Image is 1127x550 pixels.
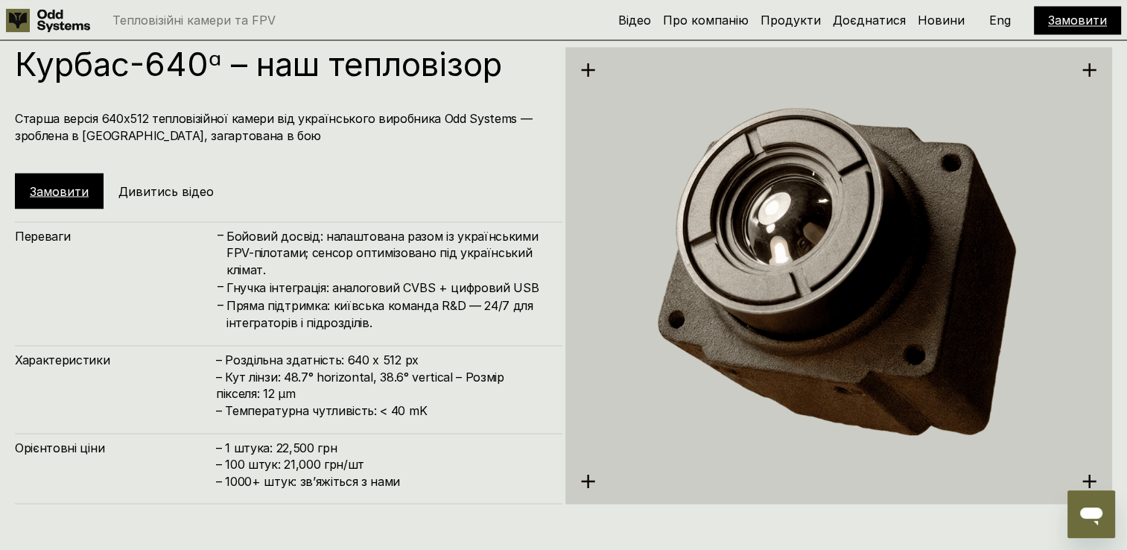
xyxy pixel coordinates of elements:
[989,14,1011,26] p: Eng
[218,278,223,294] h4: –
[1048,13,1107,28] a: Замовити
[216,351,547,418] h4: – Роздільна здатність: 640 x 512 px – Кут лінзи: 48.7° horizontal, 38.6° vertical – Розмір піксел...
[30,183,89,198] a: Замовити
[226,227,547,277] h4: Бойовий досвід: налаштована разом із українськими FPV-пілотами; сенсор оптимізовано під українськ...
[663,13,749,28] a: Про компанію
[218,227,223,243] h4: –
[226,297,547,330] h4: Пряма підтримка: київська команда R&D — 24/7 для інтеграторів і підрозділів.
[112,14,276,26] p: Тепловізійні камери та FPV
[618,13,651,28] a: Відео
[1067,490,1115,538] iframe: Кнопка для запуску вікна повідомлень, розмова триває
[226,279,547,295] h4: Гнучка інтеграція: аналоговий CVBS + цифровий USB
[216,439,547,489] h4: – 1 штука: 22,500 грн – 100 штук: 21,000 грн/шт
[216,473,400,488] span: – ⁠1000+ штук: звʼяжіться з нами
[15,351,216,367] h4: Характеристики
[118,183,214,199] h5: Дивитись відео
[761,13,821,28] a: Продукти
[218,296,223,312] h4: –
[15,110,547,143] h4: Старша версія 640х512 тепловізійної камери від українського виробника Odd Systems — зроблена в [G...
[918,13,965,28] a: Новини
[833,13,906,28] a: Доєднатися
[15,47,547,80] h1: Курбас-640ᵅ – наш тепловізор
[15,227,216,244] h4: Переваги
[15,439,216,455] h4: Орієнтовні ціни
